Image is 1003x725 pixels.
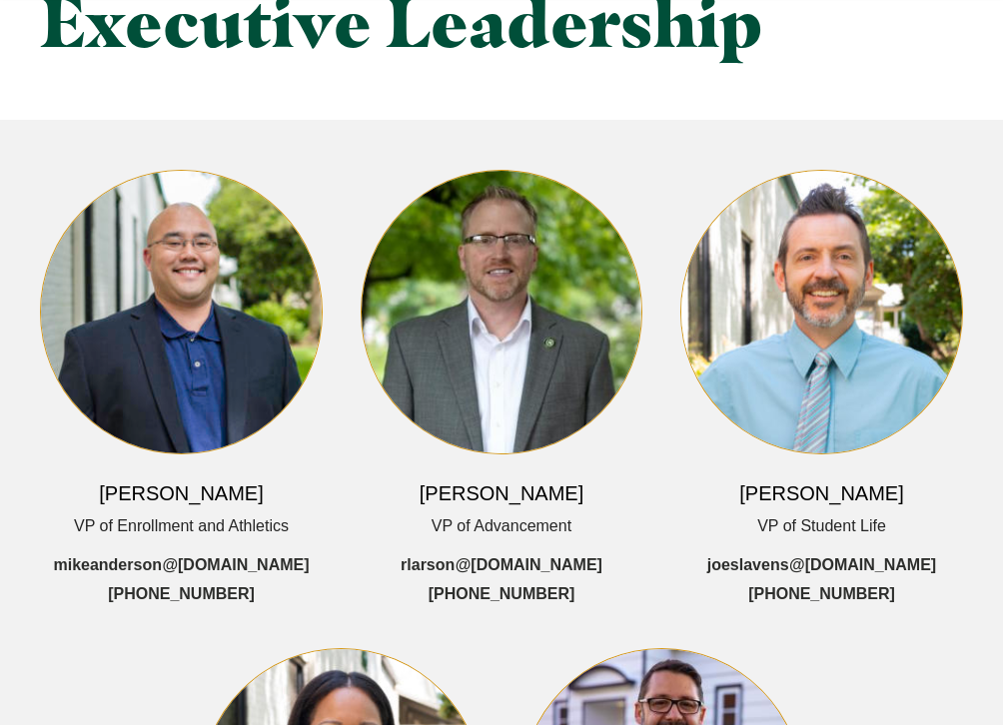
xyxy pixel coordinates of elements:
[53,551,309,580] a: mikeanderson @[DOMAIN_NAME]
[757,512,886,541] span: VP of Student Life
[707,551,789,580] span: joeslavens
[108,580,255,609] a: [PHONE_NUMBER]
[739,479,903,507] h6: [PERSON_NAME]
[74,512,289,541] span: VP of Enrollment and Athletics
[362,171,642,453] img: Staff Headshot Robby Larson
[53,551,161,580] span: mikeanderson
[420,479,583,507] h6: [PERSON_NAME]
[789,551,936,580] span: @[DOMAIN_NAME]
[681,171,962,453] img: JoeSlavensHeadshot
[432,512,571,541] span: VP of Advancement
[162,551,309,580] span: @[DOMAIN_NAME]
[401,551,602,580] a: rlarson @[DOMAIN_NAME]
[41,171,322,453] img: MikeAndersonHeadshot
[707,551,936,580] a: joeslavens @[DOMAIN_NAME]
[429,580,575,609] a: [PHONE_NUMBER]
[456,551,602,580] span: @[DOMAIN_NAME]
[401,551,455,580] span: rlarson
[748,580,895,609] a: [PHONE_NUMBER]
[99,479,263,507] h6: [PERSON_NAME]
